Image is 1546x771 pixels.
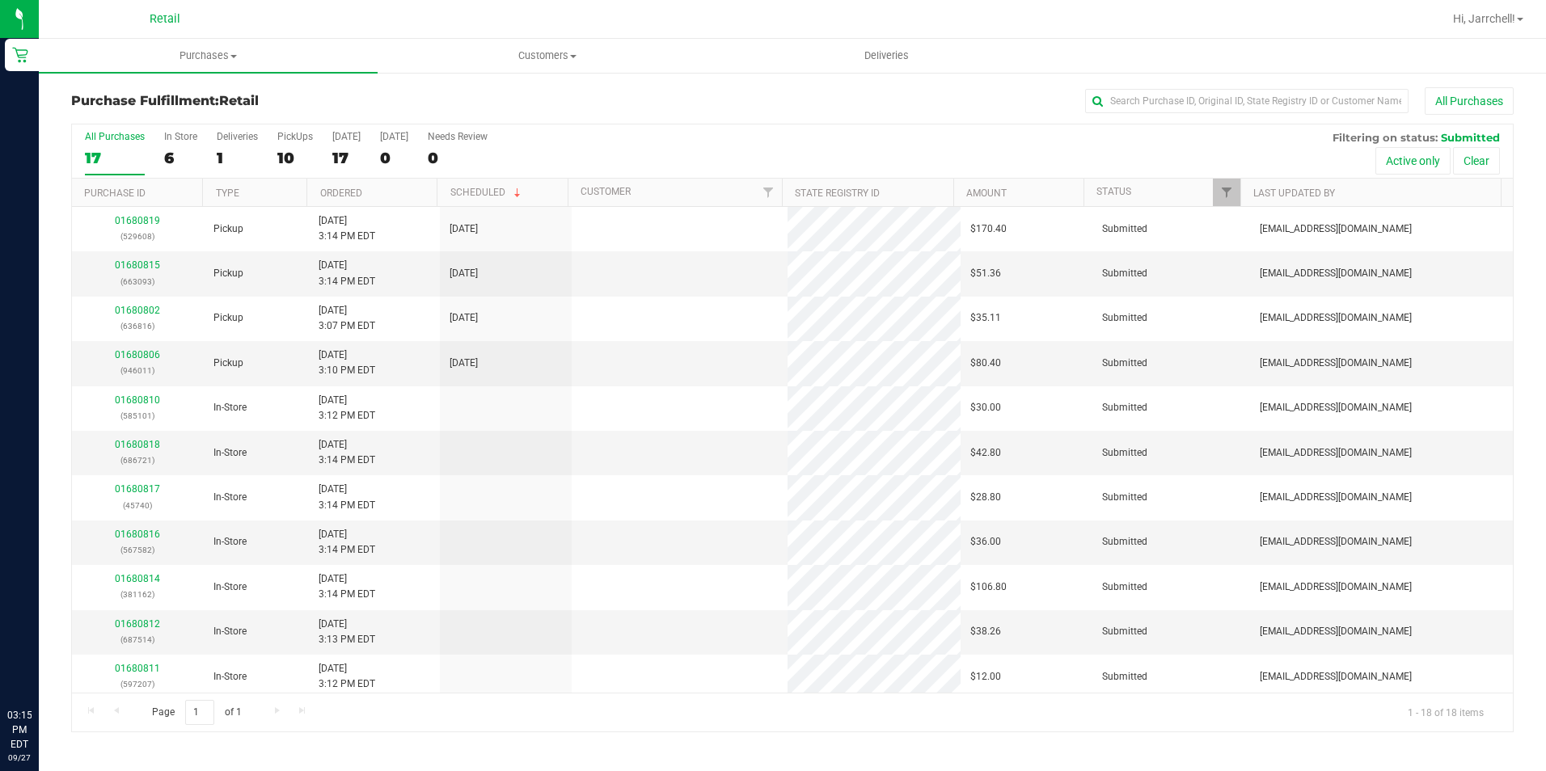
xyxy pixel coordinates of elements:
div: 0 [428,149,488,167]
span: Submitted [1102,445,1147,461]
p: (567582) [82,542,194,558]
span: [DATE] 3:13 PM EDT [319,617,375,647]
span: Submitted [1102,400,1147,415]
button: All Purchases [1425,87,1514,115]
span: Submitted [1441,131,1500,144]
span: Retail [219,93,259,108]
span: $28.80 [970,490,1001,505]
div: Deliveries [217,131,258,142]
span: Submitted [1102,579,1147,595]
a: 01680802 [115,305,160,316]
span: [EMAIL_ADDRESS][DOMAIN_NAME] [1260,400,1412,415]
a: Deliveries [717,39,1056,73]
span: Hi, Jarrchell! [1453,12,1515,25]
span: Submitted [1102,624,1147,639]
span: $38.26 [970,624,1001,639]
div: 1 [217,149,258,167]
span: Submitted [1102,534,1147,550]
div: All Purchases [85,131,145,142]
span: $51.36 [970,266,1001,281]
span: [EMAIL_ADDRESS][DOMAIN_NAME] [1260,490,1412,505]
span: Pickup [213,310,243,326]
span: $80.40 [970,356,1001,371]
a: Filter [755,179,782,206]
span: Submitted [1102,310,1147,326]
div: In Store [164,131,197,142]
span: Pickup [213,266,243,281]
p: (687514) [82,632,194,647]
span: Purchases [39,48,378,63]
inline-svg: Retail [12,47,28,63]
span: [DATE] 3:12 PM EDT [319,661,375,692]
div: PickUps [277,131,313,142]
a: 01680816 [115,529,160,540]
span: $170.40 [970,221,1007,237]
span: $12.00 [970,669,1001,685]
span: Submitted [1102,356,1147,371]
button: Clear [1453,147,1500,175]
a: 01680819 [115,215,160,226]
span: In-Store [213,669,247,685]
a: Status [1096,186,1131,197]
span: In-Store [213,579,247,595]
span: [DATE] 3:10 PM EDT [319,348,375,378]
iframe: Resource center [16,642,65,690]
span: [EMAIL_ADDRESS][DOMAIN_NAME] [1260,266,1412,281]
p: (381162) [82,587,194,602]
a: Scheduled [450,187,524,198]
span: In-Store [213,534,247,550]
span: Submitted [1102,669,1147,685]
span: [EMAIL_ADDRESS][DOMAIN_NAME] [1260,624,1412,639]
span: $42.80 [970,445,1001,461]
span: [DATE] [450,266,478,281]
p: (636816) [82,318,194,334]
a: State Registry ID [795,187,880,199]
p: (946011) [82,363,194,378]
span: [EMAIL_ADDRESS][DOMAIN_NAME] [1260,310,1412,326]
span: $36.00 [970,534,1001,550]
span: Retail [150,12,180,26]
span: Customers [378,48,716,63]
a: 01680815 [115,259,160,271]
span: [EMAIL_ADDRESS][DOMAIN_NAME] [1260,356,1412,371]
button: Active only [1375,147,1451,175]
a: 01680811 [115,663,160,674]
a: 01680818 [115,439,160,450]
span: [DATE] 3:14 PM EDT [319,437,375,468]
span: [DATE] [450,221,478,237]
p: (585101) [82,408,194,423]
span: [EMAIL_ADDRESS][DOMAIN_NAME] [1260,579,1412,595]
span: [EMAIL_ADDRESS][DOMAIN_NAME] [1260,221,1412,237]
a: Purchase ID [84,187,146,199]
p: 03:15 PM EDT [7,708,32,752]
span: In-Store [213,624,247,639]
p: (45740) [82,498,194,513]
input: Search Purchase ID, Original ID, State Registry ID or Customer Name... [1085,89,1409,113]
div: 17 [85,149,145,167]
p: (597207) [82,676,194,692]
div: 10 [277,149,313,167]
div: Needs Review [428,131,488,142]
a: Customers [378,39,716,73]
a: Ordered [320,187,362,199]
span: [DATE] 3:14 PM EDT [319,482,375,512]
span: [DATE] [450,356,478,371]
a: Filter [1213,179,1240,206]
span: Deliveries [843,48,931,63]
a: Amount [966,187,1007,199]
span: $35.11 [970,310,1001,326]
span: Submitted [1102,221,1147,237]
a: Type [216,187,239,199]
span: Pickup [213,221,243,237]
div: [DATE] [332,131,361,142]
a: 01680817 [115,483,160,495]
span: Page of 1 [138,700,255,725]
a: Last Updated By [1253,187,1335,199]
span: [EMAIL_ADDRESS][DOMAIN_NAME] [1260,445,1412,461]
span: Filtering on status: [1333,131,1438,144]
input: 1 [185,700,214,725]
span: [DATE] 3:14 PM EDT [319,258,375,289]
span: $106.80 [970,579,1007,595]
span: Pickup [213,356,243,371]
h3: Purchase Fulfillment: [71,94,552,108]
